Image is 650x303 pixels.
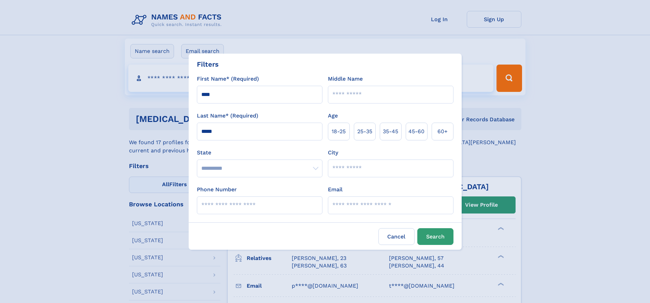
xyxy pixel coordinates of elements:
label: City [328,149,338,157]
label: Middle Name [328,75,363,83]
div: Filters [197,59,219,69]
span: 35‑45 [383,127,398,136]
label: Last Name* (Required) [197,112,258,120]
span: 60+ [437,127,448,136]
label: Email [328,185,343,194]
span: 18‑25 [332,127,346,136]
button: Search [417,228,453,245]
label: Cancel [378,228,415,245]
label: Phone Number [197,185,237,194]
label: State [197,149,322,157]
span: 45‑60 [408,127,424,136]
span: 25‑35 [357,127,372,136]
label: First Name* (Required) [197,75,259,83]
label: Age [328,112,338,120]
